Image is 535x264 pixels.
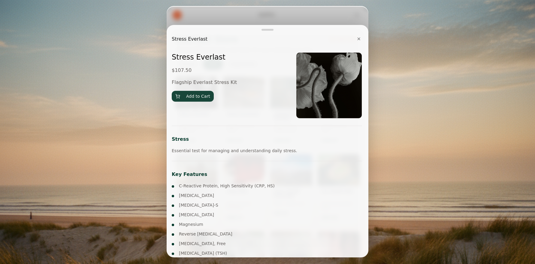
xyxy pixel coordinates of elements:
button: Close [355,33,363,45]
h3: Key Features [172,171,362,178]
p: Essential test for managing and understanding daily stress. [172,148,362,154]
button: Add to Cart [172,91,214,102]
p: Flagship Everlast Stress Kit [172,79,237,86]
span: [MEDICAL_DATA]-S [179,202,218,208]
span: [MEDICAL_DATA] [179,192,214,198]
img: Stress Everlast [296,52,362,118]
span: [MEDICAL_DATA] (TSH) [179,250,227,256]
span: $ 107.50 [172,67,192,73]
h1: Stress Everlast [172,52,237,62]
span: [MEDICAL_DATA], Free [179,241,226,247]
h2: Stress Everlast [172,35,207,43]
span: Reverse [MEDICAL_DATA] [179,231,232,237]
h3: Stress [172,136,362,143]
span: [MEDICAL_DATA] [179,212,214,218]
span: Magnesium [179,221,203,227]
span: C-Reactive Protein, High Sensitivity (CRP, HS) [179,183,275,189]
